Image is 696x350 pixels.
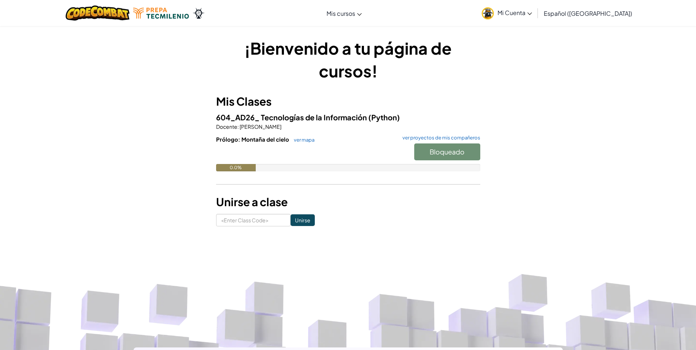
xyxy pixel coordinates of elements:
[327,10,355,17] span: Mis cursos
[544,10,632,17] span: Español ([GEOGRAPHIC_DATA])
[368,113,400,122] span: (Python)
[193,8,204,19] img: Ozaria
[540,3,636,23] a: Español ([GEOGRAPHIC_DATA])
[216,194,480,210] h3: Unirse a clase
[323,3,365,23] a: Mis cursos
[216,123,237,130] span: Docente
[216,113,368,122] span: 604_AD26_ Tecnologías de la Información
[66,6,130,21] img: CodeCombat logo
[290,137,314,143] a: ver mapa
[399,135,480,140] a: ver proyectos de mis compañeros
[216,37,480,82] h1: ¡Bienvenido a tu página de cursos!
[133,8,189,19] img: Tecmilenio logo
[239,123,281,130] span: [PERSON_NAME]
[216,164,256,171] div: 0.0%
[216,93,480,110] h3: Mis Clases
[237,123,239,130] span: :
[478,1,536,25] a: Mi Cuenta
[498,9,532,17] span: Mi Cuenta
[216,136,290,143] span: Prólogo: Montaña del cielo
[216,214,291,226] input: <Enter Class Code>
[482,7,494,19] img: avatar
[291,214,315,226] input: Unirse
